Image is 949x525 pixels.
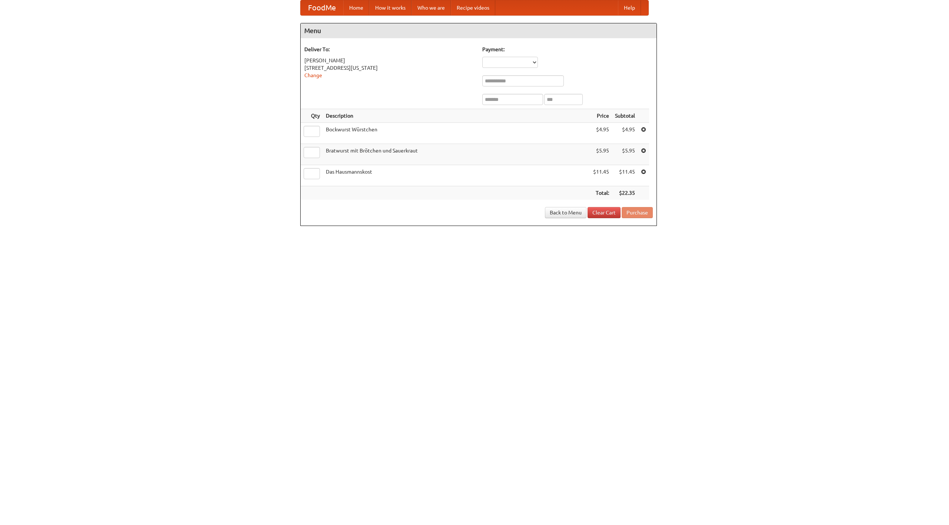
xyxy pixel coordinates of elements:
[301,109,323,123] th: Qty
[590,144,612,165] td: $5.95
[323,109,590,123] th: Description
[612,165,638,186] td: $11.45
[323,123,590,144] td: Bockwurst Würstchen
[343,0,369,15] a: Home
[590,165,612,186] td: $11.45
[304,72,322,78] a: Change
[482,46,653,53] h5: Payment:
[323,144,590,165] td: Bratwurst mit Brötchen und Sauerkraut
[618,0,641,15] a: Help
[304,64,475,72] div: [STREET_ADDRESS][US_STATE]
[622,207,653,218] button: Purchase
[304,57,475,64] div: [PERSON_NAME]
[588,207,621,218] a: Clear Cart
[301,23,657,38] h4: Menu
[590,123,612,144] td: $4.95
[301,0,343,15] a: FoodMe
[369,0,411,15] a: How it works
[590,186,612,200] th: Total:
[411,0,451,15] a: Who we are
[323,165,590,186] td: Das Hausmannskost
[612,144,638,165] td: $5.95
[545,207,586,218] a: Back to Menu
[612,123,638,144] td: $4.95
[451,0,495,15] a: Recipe videos
[612,186,638,200] th: $22.35
[304,46,475,53] h5: Deliver To:
[590,109,612,123] th: Price
[612,109,638,123] th: Subtotal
